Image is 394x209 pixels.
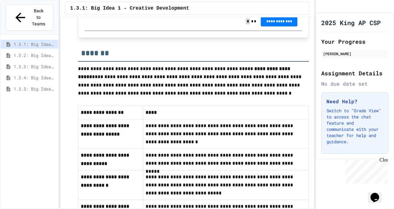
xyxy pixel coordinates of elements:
button: Back to Teams [6,4,53,31]
iframe: chat widget [368,184,388,203]
h2: Assignment Details [321,69,388,78]
p: Switch to "Grade View" to access the chat feature and communicate with your teacher for help and ... [326,108,383,145]
span: 1.3.2: Big Idea 2 - Data [14,52,56,59]
h1: 2025 King AP CSP [321,18,381,27]
span: Back to Teams [31,8,46,27]
div: Chat with us now!Close [2,2,43,39]
h3: Need Help? [326,98,383,105]
span: 1.3.3: Big Idea 3 - Algorithms and Programming [14,63,56,70]
span: 1.3.1: Big Idea 1 - Creative Development [14,41,56,47]
iframe: chat widget [343,157,388,184]
span: 1.3.5: Big Idea 5 - Impact of Computing [14,86,56,92]
div: No due date set [321,80,388,87]
span: 1.3.1: Big Idea 1 - Creative Development [70,5,189,12]
span: 1.3.4: Big Idea 4 - Computing Systems and Networks [14,74,56,81]
h2: Your Progress [321,37,388,46]
div: [PERSON_NAME] [323,51,387,56]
